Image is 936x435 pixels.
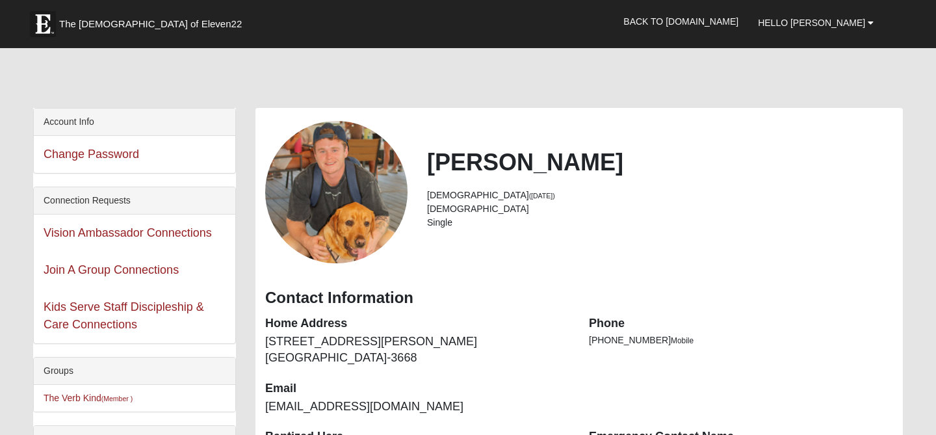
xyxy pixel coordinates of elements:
[427,202,893,216] li: [DEMOGRAPHIC_DATA]
[44,226,212,239] a: Vision Ambassador Connections
[614,5,748,38] a: Back to [DOMAIN_NAME]
[589,334,893,347] li: [PHONE_NUMBER]
[589,315,893,332] dt: Phone
[44,300,204,331] a: Kids Serve Staff Discipleship & Care Connections
[265,334,569,367] dd: [STREET_ADDRESS][PERSON_NAME] [GEOGRAPHIC_DATA]-3668
[23,5,283,37] a: The [DEMOGRAPHIC_DATA] of Eleven22
[44,393,133,403] a: The Verb Kind(Member )
[34,358,235,385] div: Groups
[671,336,694,345] span: Mobile
[265,315,569,332] dt: Home Address
[101,395,133,402] small: (Member )
[427,148,893,176] h2: [PERSON_NAME]
[427,216,893,230] li: Single
[59,18,242,31] span: The [DEMOGRAPHIC_DATA] of Eleven22
[529,192,555,200] small: ([DATE])
[265,121,408,263] a: View Fullsize Photo
[265,289,893,308] h3: Contact Information
[748,7,883,39] a: Hello [PERSON_NAME]
[427,189,893,202] li: [DEMOGRAPHIC_DATA]
[34,187,235,215] div: Connection Requests
[44,263,179,276] a: Join A Group Connections
[30,11,56,37] img: Eleven22 logo
[758,18,865,28] span: Hello [PERSON_NAME]
[265,380,569,397] dt: Email
[34,109,235,136] div: Account Info
[44,148,139,161] a: Change Password
[265,399,569,415] dd: [EMAIL_ADDRESS][DOMAIN_NAME]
